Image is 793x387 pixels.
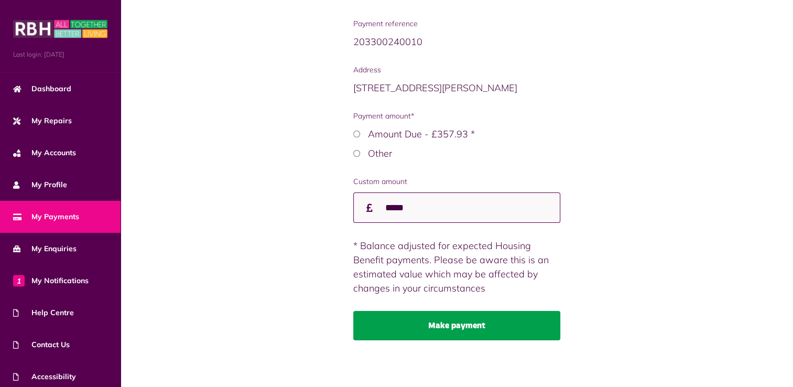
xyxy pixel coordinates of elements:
label: Other [368,147,392,159]
button: Make payment [353,311,560,340]
span: Contact Us [13,339,70,350]
span: Dashboard [13,83,71,94]
span: My Repairs [13,115,72,126]
span: [STREET_ADDRESS][PERSON_NAME] [353,82,517,94]
span: Payment reference [353,18,560,29]
span: Help Centre [13,307,74,318]
span: 1 [13,275,25,286]
label: Amount Due - £357.93 * [368,128,475,140]
img: MyRBH [13,18,107,39]
span: Last login: [DATE] [13,50,107,59]
span: My Notifications [13,275,89,286]
span: My Payments [13,211,79,222]
span: My Enquiries [13,243,77,254]
span: * Balance adjusted for expected Housing Benefit payments. Please be aware this is an estimated va... [353,240,549,294]
span: Address [353,64,560,76]
span: Payment amount* [353,111,560,122]
span: My Profile [13,179,67,190]
span: My Accounts [13,147,76,158]
span: Accessibility [13,371,76,382]
label: Custom amount [353,176,560,187]
span: 203300240010 [353,36,422,48]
